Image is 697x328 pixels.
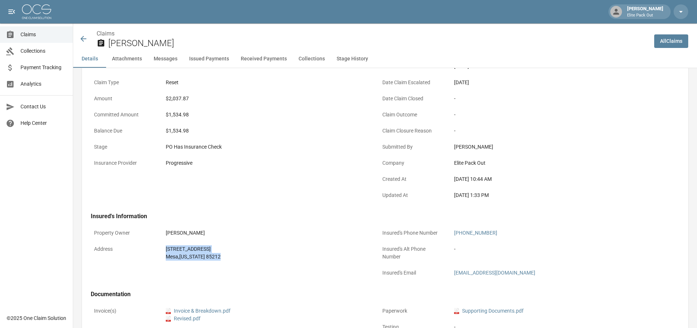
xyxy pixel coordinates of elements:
div: - [454,111,655,119]
p: Property Owner [91,226,157,240]
button: Collections [293,50,331,68]
span: Claims [20,31,67,38]
p: Balance Due [91,124,157,138]
div: [PERSON_NAME] [166,229,367,237]
div: $2,037.87 [166,95,367,102]
h4: Documentation [91,291,659,298]
button: Details [73,50,106,68]
p: Committed Amount [91,108,157,122]
h2: [PERSON_NAME] [108,38,648,49]
p: Paperwork [379,304,445,318]
p: Stage [91,140,157,154]
div: anchor tabs [73,50,697,68]
div: - [454,245,655,253]
p: Claim Closure Reason [379,124,445,138]
button: open drawer [4,4,19,19]
button: Messages [148,50,183,68]
a: [PHONE_NUMBER] [454,230,497,236]
a: Claims [97,30,115,37]
p: Claim Type [91,75,157,90]
p: Elite Pack Out [627,12,663,19]
a: AllClaims [654,34,688,48]
a: [EMAIL_ADDRESS][DOMAIN_NAME] [454,270,535,276]
div: © 2025 One Claim Solution [7,314,66,322]
div: $1,534.98 [166,127,367,135]
button: Received Payments [235,50,293,68]
p: Insured's Phone Number [379,226,445,240]
span: Payment Tracking [20,64,67,71]
p: Amount [91,92,157,106]
p: Invoice(s) [91,304,157,318]
p: Date Claim Closed [379,92,445,106]
p: Company [379,156,445,170]
nav: breadcrumb [97,29,648,38]
div: - [454,95,655,102]
div: [DATE] 10:44 AM [454,175,655,183]
div: [STREET_ADDRESS] [166,245,367,253]
p: Submitted By [379,140,445,154]
span: Collections [20,47,67,55]
span: Analytics [20,80,67,88]
a: pdfSupporting Documents.pdf [454,307,524,315]
p: Address [91,242,157,256]
button: Attachments [106,50,148,68]
div: Reset [166,79,367,86]
p: Insurance Provider [91,156,157,170]
p: Insured's Alt Phone Number [379,242,445,264]
div: [PERSON_NAME] [454,143,655,151]
p: Created At [379,172,445,186]
span: Contact Us [20,103,67,111]
p: Insured's Email [379,266,445,280]
div: Mesa , [US_STATE] 85212 [166,253,367,261]
button: Stage History [331,50,374,68]
a: pdfInvoice & Breakdown.pdf [166,307,231,315]
div: PO Has Insurance Check [166,143,367,151]
button: Issued Payments [183,50,235,68]
p: Updated At [379,188,445,202]
h4: Insured's Information [91,213,659,220]
div: [PERSON_NAME] [624,5,666,18]
div: Progressive [166,159,367,167]
p: Claim Outcome [379,108,445,122]
div: [DATE] 1:33 PM [454,191,655,199]
a: pdfRevised.pdf [166,315,201,323]
div: [DATE] [454,79,655,86]
div: $1,534.98 [166,111,367,119]
p: Date Claim Escalated [379,75,445,90]
div: - [454,127,655,135]
span: Help Center [20,119,67,127]
img: ocs-logo-white-transparent.png [22,4,51,19]
div: Elite Pack Out [454,159,655,167]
